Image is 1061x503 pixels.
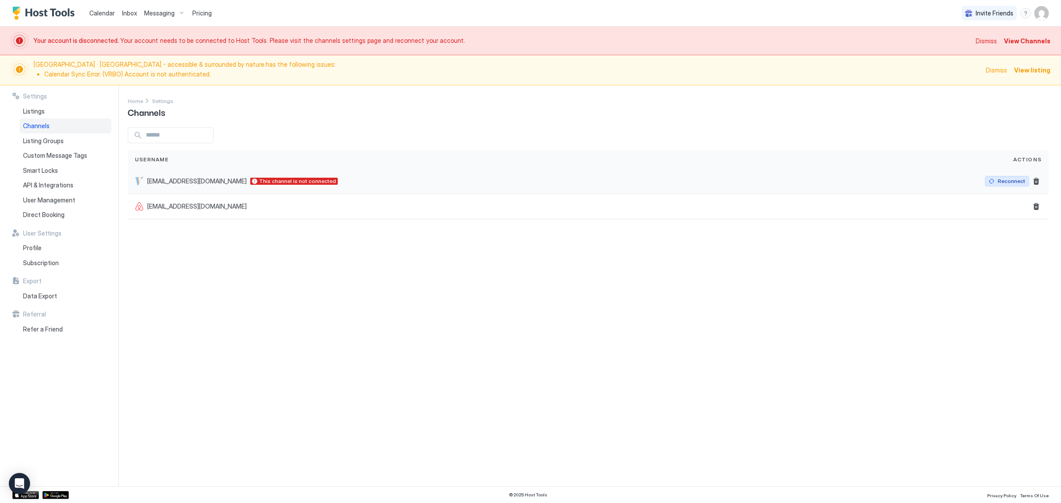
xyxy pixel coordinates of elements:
a: Home [128,96,143,105]
a: Direct Booking [19,207,111,222]
span: [GEOGRAPHIC_DATA] · [GEOGRAPHIC_DATA] - accessible & surrounded by nature. has the following issues: [34,61,981,80]
a: API & Integrations [19,178,111,193]
div: User profile [1034,6,1049,20]
a: Listing Groups [19,133,111,149]
div: Dismiss [976,36,997,46]
span: Calendar [89,9,115,17]
span: Subscription [23,259,59,267]
a: Refer a Friend [19,322,111,337]
a: Host Tools Logo [12,7,79,20]
span: Home [128,98,143,104]
span: Listings [23,107,45,115]
span: Invite Friends [976,9,1013,17]
div: View Channels [1004,36,1050,46]
span: Settings [152,98,173,104]
div: Breadcrumb [152,96,173,105]
span: [EMAIL_ADDRESS][DOMAIN_NAME] [147,177,247,185]
span: API & Integrations [23,181,73,189]
a: Google Play Store [42,491,69,499]
span: Smart Locks [23,167,58,175]
span: [EMAIL_ADDRESS][DOMAIN_NAME] [147,202,247,210]
span: Data Export [23,292,57,300]
span: Actions [1013,156,1042,164]
li: Calendar Sync Error: (VRBO) Account is not authenticated. [44,70,981,78]
a: Inbox [122,8,137,18]
div: menu [1020,8,1031,19]
span: Listing Groups [23,137,64,145]
span: Terms Of Use [1020,493,1049,498]
button: Reconnect [985,176,1029,187]
span: Privacy Policy [987,493,1016,498]
a: Subscription [19,255,111,271]
button: Delete [1031,176,1042,187]
a: Privacy Policy [987,490,1016,499]
div: Dismiss [986,65,1007,75]
span: Your account is disconnected. [34,37,120,44]
a: App Store [12,491,39,499]
span: Channels [23,122,50,130]
div: Open Intercom Messenger [9,473,30,494]
div: View listing [1014,65,1050,75]
span: Channels [128,105,165,118]
span: User Settings [23,229,61,237]
span: User Management [23,196,75,204]
span: Custom Message Tags [23,152,87,160]
a: Terms Of Use [1020,490,1049,499]
button: Delete [1031,201,1042,212]
span: Profile [23,244,42,252]
span: Messaging [144,9,175,17]
a: Data Export [19,289,111,304]
div: Breadcrumb [128,96,143,105]
a: Listings [19,104,111,119]
a: Custom Message Tags [19,148,111,163]
span: Referral [23,310,46,318]
input: Input Field [142,128,213,143]
span: Pricing [192,9,212,17]
span: Export [23,277,42,285]
a: User Management [19,193,111,208]
a: Profile [19,240,111,255]
span: © 2025 Host Tools [509,492,547,498]
a: Smart Locks [19,163,111,178]
span: Username [135,156,169,164]
a: Settings [152,96,173,105]
div: Reconnect [998,177,1025,185]
span: Direct Booking [23,211,65,219]
span: Refer a Friend [23,325,63,333]
span: Inbox [122,9,137,17]
span: Your account needs to be connected to Host Tools. Please visit the channels settings page and rec... [34,37,970,45]
span: Settings [23,92,47,100]
a: Channels [19,118,111,133]
a: Calendar [89,8,115,18]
